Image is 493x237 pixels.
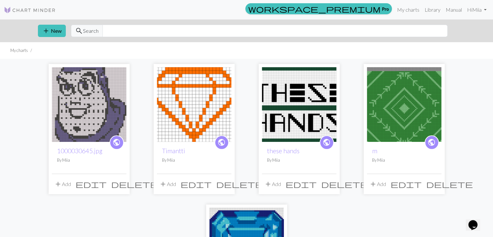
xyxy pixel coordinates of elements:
[73,178,109,190] button: Edit
[112,136,121,149] i: public
[162,157,226,163] p: By Miia
[443,3,464,16] a: Manual
[57,147,102,155] a: 1000030645.jpg
[10,47,28,54] li: My charts
[162,147,185,155] a: Timantti
[425,135,439,150] a: public
[159,180,167,189] span: add
[112,137,121,147] span: public
[428,137,436,147] span: public
[248,4,381,13] span: workspace_premium
[262,178,283,190] button: Add
[75,26,83,35] span: search
[323,136,331,149] i: public
[391,180,422,188] i: Edit
[422,3,443,16] a: Library
[321,180,368,189] span: delete
[83,27,99,35] span: Search
[76,180,107,189] span: edit
[367,101,441,107] a: m
[181,180,212,188] i: Edit
[367,67,441,142] img: m
[157,101,231,107] a: Timantti
[52,67,126,142] img: 1000030645.jpg
[217,136,226,149] i: public
[111,180,158,189] span: delete
[283,178,319,190] button: Edit
[217,137,226,147] span: public
[216,180,263,189] span: delete
[4,6,56,14] img: Logo
[262,101,336,107] a: these hands
[267,147,299,155] a: these hands
[428,136,436,149] i: public
[286,180,317,189] span: edit
[181,180,212,189] span: edit
[267,157,331,163] p: By Miia
[157,67,231,142] img: Timantti
[369,180,377,189] span: add
[264,180,272,189] span: add
[52,178,73,190] button: Add
[323,137,331,147] span: public
[245,3,392,14] a: Pro
[76,180,107,188] i: Edit
[178,178,214,190] button: Edit
[320,135,334,150] a: public
[372,147,377,155] a: m
[466,211,487,231] iframe: chat widget
[57,157,121,163] p: By Miia
[372,157,436,163] p: By Miia
[391,180,422,189] span: edit
[426,180,473,189] span: delete
[388,178,424,190] button: Edit
[464,3,489,16] a: HiMiia
[38,25,66,37] button: New
[215,135,229,150] a: public
[54,180,62,189] span: add
[157,178,178,190] button: Add
[52,101,126,107] a: 1000030645.jpg
[214,178,265,190] button: Delete
[394,3,422,16] a: My charts
[424,178,475,190] button: Delete
[109,178,160,190] button: Delete
[286,180,317,188] i: Edit
[367,178,388,190] button: Add
[110,135,124,150] a: public
[262,67,336,142] img: these hands
[319,178,370,190] button: Delete
[42,26,50,35] span: add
